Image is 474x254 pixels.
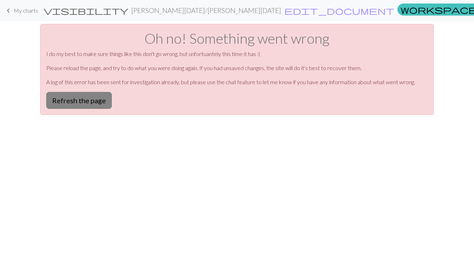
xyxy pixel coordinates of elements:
a: My charts [4,5,38,17]
span: My charts [14,7,38,14]
span: visibility [44,6,128,16]
button: Refresh the page [46,92,112,109]
p: I do my best to make sure things like this don't go wrong, but unfortuantely this time it has :( [46,50,428,58]
p: Please reload the page, and try to do what you were doing again. If you had unsaved changes, the ... [46,64,428,72]
h1: Oh no! Something went wrong [46,30,428,47]
span: edit_document [284,6,394,16]
h2: [PERSON_NAME][DATE] / [PERSON_NAME][DATE] [131,6,281,14]
p: A log of this error has been sent for investigation already, but please use the chat feature to l... [46,78,428,86]
span: keyboard_arrow_left [4,6,13,16]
